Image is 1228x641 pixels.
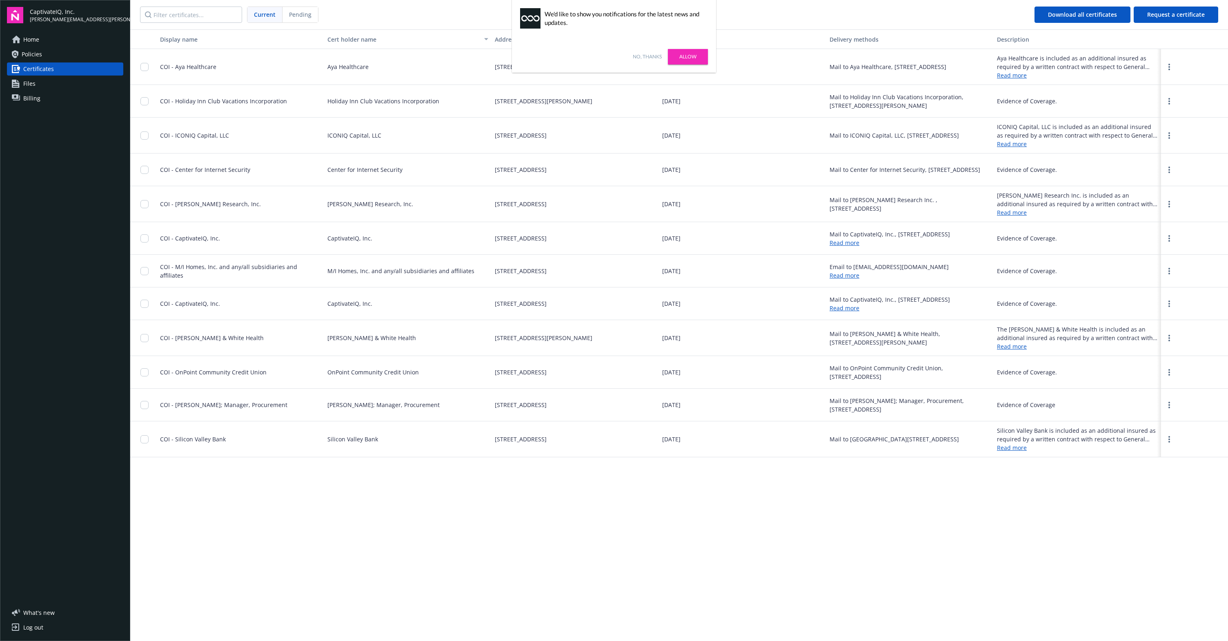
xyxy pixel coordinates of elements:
[327,267,474,275] span: M/I Homes, Inc. and any/all subsidiaries and affiliates
[1164,333,1174,343] a: more
[492,29,659,49] button: Address
[495,435,547,443] span: [STREET_ADDRESS]
[830,396,990,414] div: Mail to [PERSON_NAME]; Manager, Procurement, [STREET_ADDRESS]
[140,300,149,308] input: Toggle Row Selected
[662,334,681,342] span: [DATE]
[283,7,318,22] span: Pending
[495,62,547,71] span: [STREET_ADDRESS]
[327,165,403,174] span: Center for Internet Security
[830,93,990,110] div: Mail to Holiday Inn Club Vacations Incorporation, [STREET_ADDRESS][PERSON_NAME]
[327,334,416,342] span: [PERSON_NAME] & White Health
[7,77,123,90] a: Files
[662,368,681,376] span: [DATE]
[830,329,990,347] div: Mail to [PERSON_NAME] & White Health, [STREET_ADDRESS][PERSON_NAME]
[495,368,547,376] span: [STREET_ADDRESS]
[22,48,42,61] span: Policies
[830,295,950,304] div: Mail to CaptivateIQ, Inc., [STREET_ADDRESS]
[23,33,39,46] span: Home
[997,54,1158,71] div: Aya Healthcare is included as an additional insured as required by a written contract with respec...
[327,35,479,44] div: Cert holder name
[160,300,220,307] span: COI - CaptivateIQ, Inc.
[1164,131,1174,140] a: more
[160,35,321,44] div: Display name
[160,200,261,208] span: COI - [PERSON_NAME] Research, Inc.
[30,7,123,16] span: CaptivateIQ, Inc.
[160,368,267,376] span: COI - OnPoint Community Credit Union
[495,234,547,243] span: [STREET_ADDRESS]
[830,239,859,247] a: Read more
[830,263,949,271] div: Email to [EMAIL_ADDRESS][DOMAIN_NAME]
[140,401,149,409] input: Toggle Row Selected
[1164,367,1174,377] a: more
[23,608,55,617] span: What ' s new
[30,16,123,23] span: [PERSON_NAME][EMAIL_ADDRESS][PERSON_NAME][DOMAIN_NAME]
[7,33,123,46] a: Home
[662,299,681,308] span: [DATE]
[1164,234,1174,243] a: more
[662,35,823,44] div: Date generated
[7,62,123,76] a: Certificates
[545,10,704,27] div: We'd like to show you notifications for the latest news and updates.
[327,401,440,409] span: [PERSON_NAME]; Manager, Procurement
[997,426,1158,443] div: Silicon Valley Bank is included as an additional insured as required by a written contract with r...
[662,165,681,174] span: [DATE]
[160,131,229,139] span: COI - ICONIQ Capital, LLC
[327,435,378,443] span: Silicon Valley Bank
[830,304,859,312] a: Read more
[830,196,990,213] div: Mail to [PERSON_NAME] Research Inc. , [STREET_ADDRESS]
[23,92,40,105] span: Billing
[830,364,990,381] div: Mail to OnPoint Community Credit Union, [STREET_ADDRESS]
[997,368,1057,376] div: Evidence of Coverage.
[495,165,547,174] span: [STREET_ADDRESS]
[1164,165,1174,175] a: more
[662,435,681,443] span: [DATE]
[1048,7,1117,22] div: Download all certificates
[289,10,311,19] span: Pending
[495,299,547,308] span: [STREET_ADDRESS]
[160,166,250,174] span: COI - Center for Internet Security
[140,63,149,71] input: Toggle Row Selected
[826,29,994,49] button: Delivery methods
[160,234,220,242] span: COI - CaptivateIQ, Inc.
[830,435,959,443] div: Mail to [GEOGRAPHIC_DATA][STREET_ADDRESS]
[997,401,1055,409] div: Evidence of Coverage
[7,7,23,23] img: navigator-logo.svg
[140,435,149,443] input: Toggle Row Selected
[140,267,149,275] input: Toggle Row Selected
[662,200,681,208] span: [DATE]
[327,368,419,376] span: OnPoint Community Credit Union
[495,97,592,105] span: [STREET_ADDRESS][PERSON_NAME]
[7,608,68,617] button: What's new
[254,10,276,19] span: Current
[23,77,36,90] span: Files
[997,140,1158,148] a: Read more
[997,208,1158,217] a: Read more
[327,234,372,243] span: CaptivateIQ, Inc.
[997,165,1057,174] div: Evidence of Coverage.
[495,131,547,140] span: [STREET_ADDRESS]
[662,234,681,243] span: [DATE]
[997,234,1057,243] div: Evidence of Coverage.
[633,53,662,60] a: No, thanks
[1134,7,1218,23] button: Request a certificate
[1164,96,1174,106] a: more
[1164,266,1174,276] a: more
[495,401,547,409] span: [STREET_ADDRESS]
[140,200,149,208] input: Toggle Row Selected
[1164,400,1174,410] a: more
[160,334,264,342] span: COI - [PERSON_NAME] & White Health
[830,272,859,279] a: Read more
[997,342,1158,351] a: Read more
[1164,434,1174,444] a: more
[830,165,980,174] div: Mail to Center for Internet Security, [STREET_ADDRESS]
[997,122,1158,140] div: ICONIQ Capital, LLC is included as an additional insured as required by a written contract with r...
[994,29,1161,49] button: Description
[140,97,149,105] input: Toggle Row Selected
[160,435,226,443] span: COI - Silicon Valley Bank
[7,92,123,105] a: Billing
[160,263,297,279] span: COI - M/I Homes, Inc. and any/all subsidiaries and affiliates
[662,401,681,409] span: [DATE]
[997,71,1158,80] a: Read more
[140,368,149,376] input: Toggle Row Selected
[140,334,149,342] input: Toggle Row Selected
